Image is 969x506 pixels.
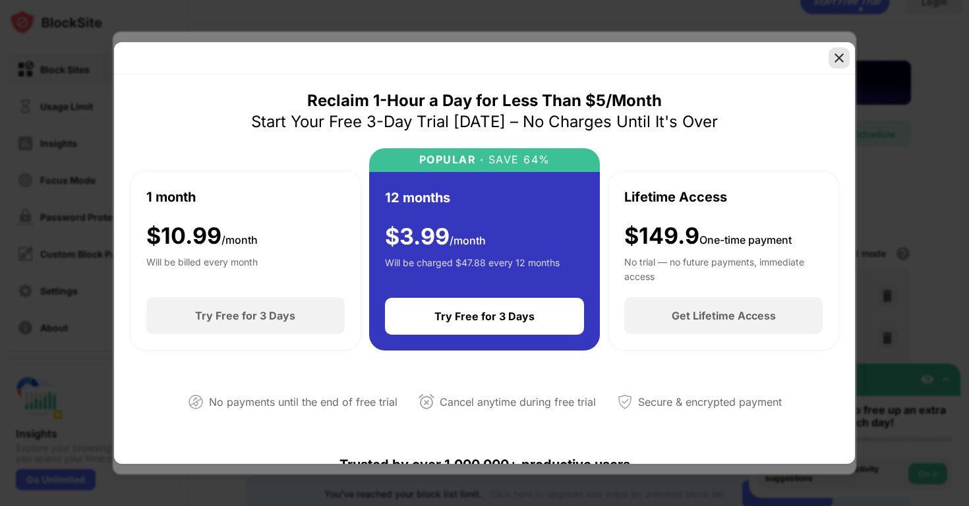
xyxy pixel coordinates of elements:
span: One-time payment [699,233,792,246]
div: Reclaim 1-Hour a Day for Less Than $5/Month [307,90,662,111]
div: $ 10.99 [146,223,258,250]
div: Lifetime Access [624,187,727,207]
div: No trial — no future payments, immediate access [624,255,823,281]
span: /month [221,233,258,246]
div: $ 3.99 [385,223,486,250]
div: Cancel anytime during free trial [440,393,596,412]
div: Start Your Free 3-Day Trial [DATE] – No Charges Until It's Over [251,111,718,132]
div: 1 month [146,187,196,207]
div: SAVE 64% [484,154,550,166]
img: secured-payment [617,394,633,410]
div: $149.9 [624,223,792,250]
div: 12 months [385,188,450,208]
span: /month [450,234,486,247]
div: Secure & encrypted payment [638,393,782,412]
img: not-paying [188,394,204,410]
div: Will be billed every month [146,255,258,281]
div: Get Lifetime Access [672,309,776,322]
img: cancel-anytime [419,394,434,410]
div: No payments until the end of free trial [209,393,397,412]
div: Try Free for 3 Days [195,309,295,322]
div: Trusted by over 1,000,000+ productive users [130,433,839,496]
div: POPULAR · [419,154,484,166]
div: Will be charged $47.88 every 12 months [385,256,560,282]
div: Try Free for 3 Days [434,310,535,323]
